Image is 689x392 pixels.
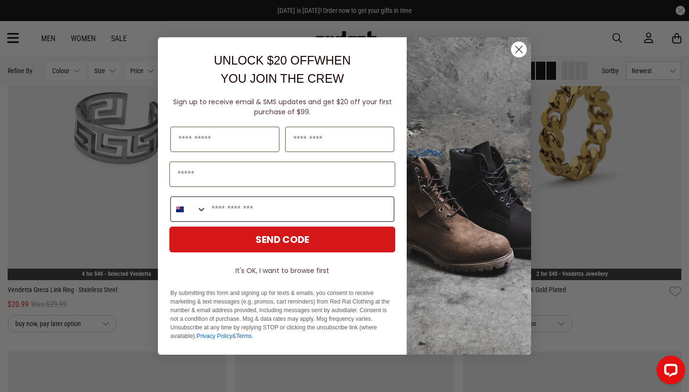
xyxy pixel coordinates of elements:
[169,227,395,252] button: SEND CODE
[221,72,344,85] span: YOU JOIN THE CREW
[314,54,351,67] span: WHEN
[197,333,233,339] a: Privacy Policy
[176,206,184,213] img: New Zealand
[649,352,689,392] iframe: LiveChat chat widget
[236,333,252,339] a: Terms
[171,197,207,221] button: Search Countries
[511,41,527,58] button: Close dialog
[214,54,314,67] span: UNLOCK $20 OFF
[170,289,394,340] p: By submitting this form and signing up for texts & emails, you consent to receive marketing & tex...
[173,97,392,117] span: Sign up to receive email & SMS updates and get $20 off your first purchase of $99.
[169,262,395,279] button: It's OK, I want to browse first
[407,37,531,355] img: f7662613-148e-4c88-9575-6c6b5b55a647.jpeg
[170,127,279,152] input: First Name
[169,162,395,187] input: Email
